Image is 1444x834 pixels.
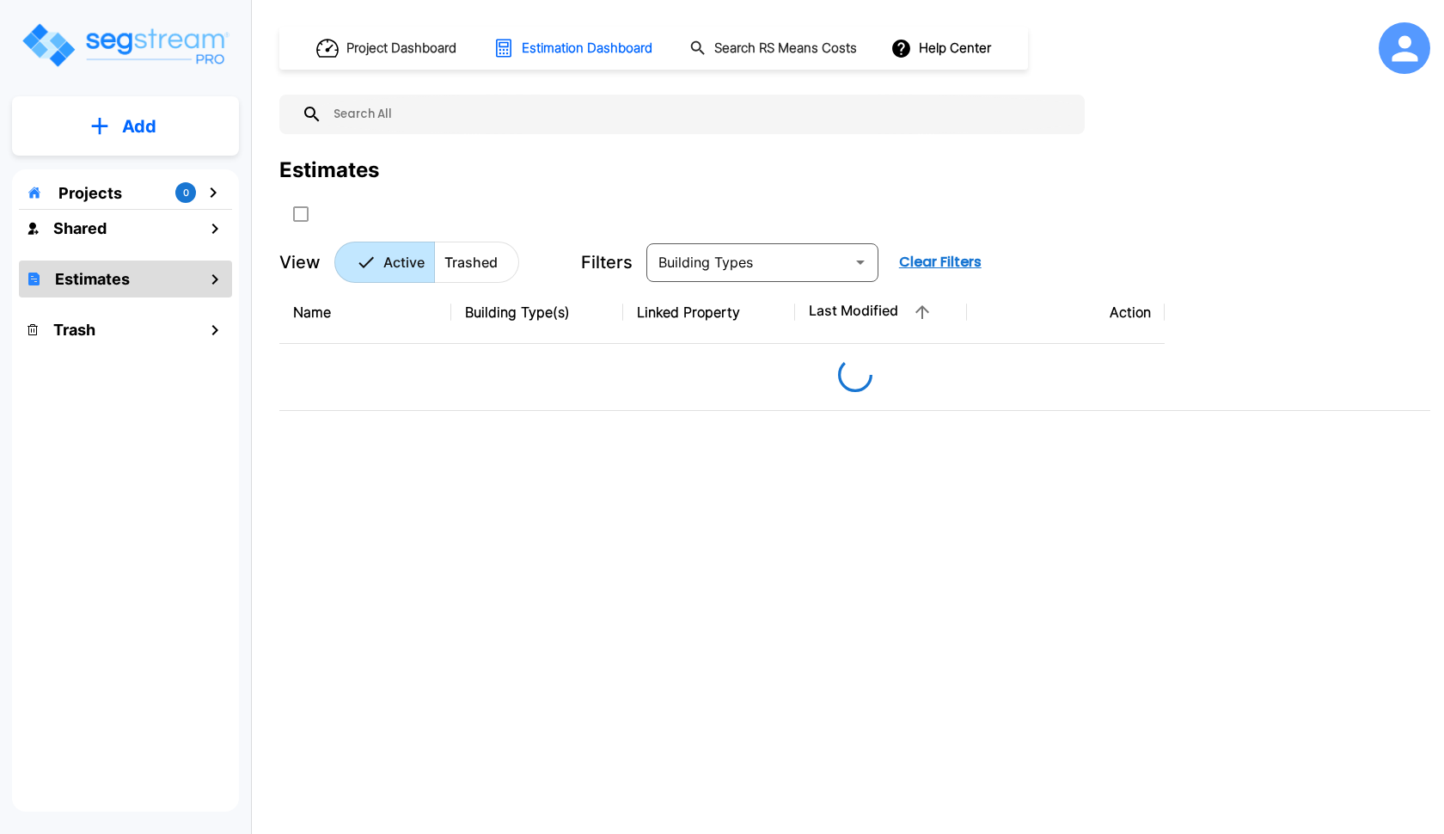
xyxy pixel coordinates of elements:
div: Platform [334,242,519,283]
button: Clear Filters [892,245,988,279]
th: Action [967,281,1165,344]
p: 0 [183,186,189,200]
button: Add [12,101,239,151]
p: Add [122,113,156,139]
h1: Trash [53,318,95,341]
button: Help Center [887,32,998,64]
button: Open [848,250,872,274]
input: Building Types [652,250,845,274]
h1: Estimation Dashboard [522,39,652,58]
h1: Search RS Means Costs [714,39,857,58]
button: Estimation Dashboard [486,30,662,66]
button: Search RS Means Costs [682,32,866,65]
div: Name [293,302,437,322]
img: Logo [20,21,230,70]
p: Filters [581,249,633,275]
button: Trashed [434,242,519,283]
th: Last Modified [795,281,967,344]
button: Active [334,242,435,283]
div: Estimates [279,155,379,186]
p: Active [383,252,425,273]
h1: Project Dashboard [346,39,456,58]
button: SelectAll [284,197,318,231]
h1: Estimates [55,267,130,291]
button: Project Dashboard [309,29,466,67]
th: Building Type(s) [451,281,623,344]
h1: Shared [53,217,107,240]
p: View [279,249,321,275]
p: Projects [58,181,122,205]
th: Linked Property [623,281,795,344]
p: Trashed [444,252,498,273]
input: Search All [322,95,1076,134]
